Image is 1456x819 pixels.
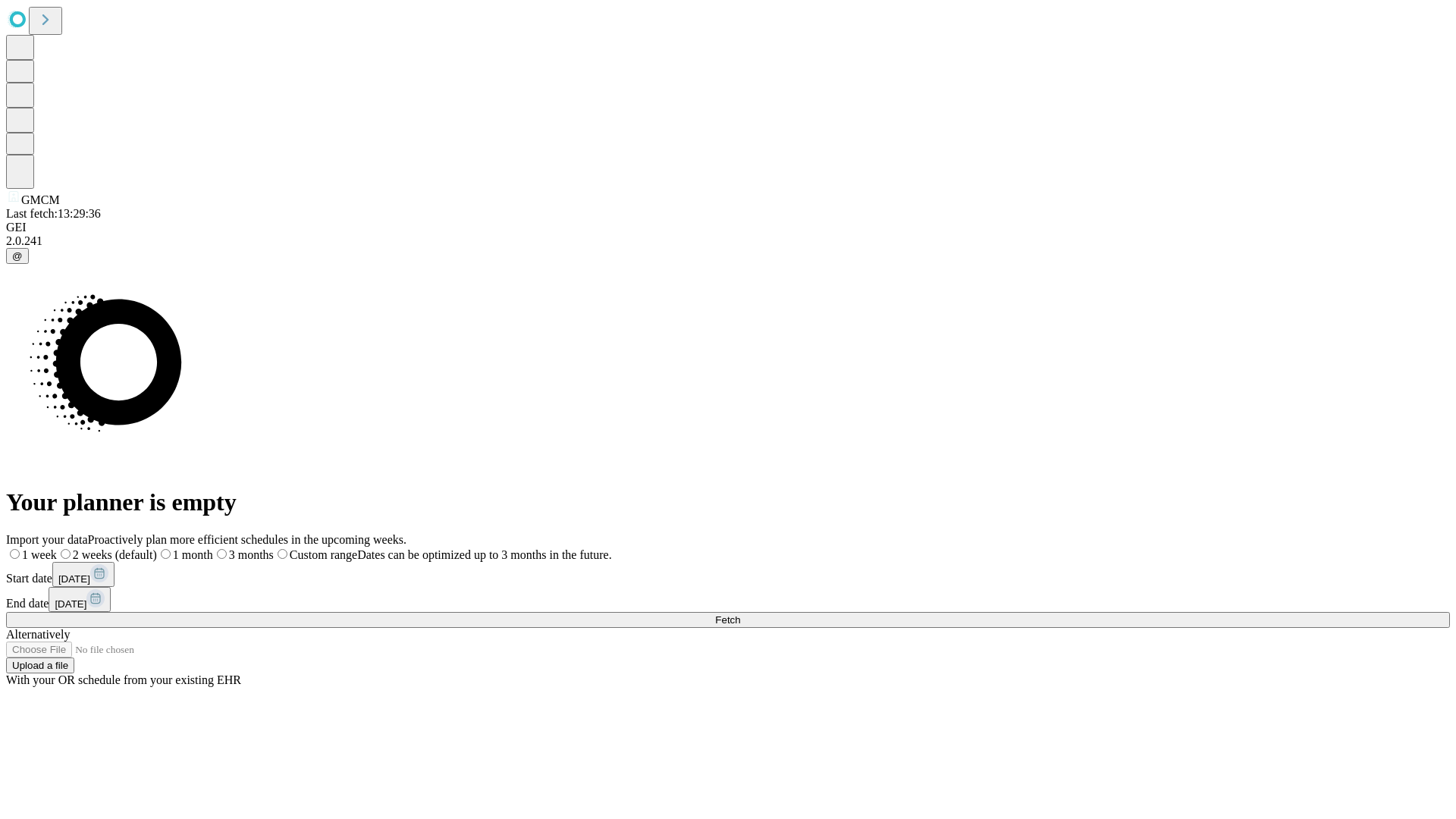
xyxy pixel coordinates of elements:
[6,488,1450,516] h1: Your planner is empty
[6,562,1450,587] div: Start date
[6,612,1450,628] button: Fetch
[58,573,90,585] span: [DATE]
[229,548,274,561] span: 3 months
[357,548,611,561] span: Dates can be optimized up to 3 months in the future.
[217,549,227,559] input: 3 months
[6,673,241,686] span: With your OR schedule from your existing EHR
[6,657,74,673] button: Upload a file
[290,548,357,561] span: Custom range
[6,221,1450,234] div: GEI
[21,193,60,206] span: GMCM
[10,549,20,559] input: 1 week
[6,248,29,264] button: @
[52,562,115,587] button: [DATE]
[12,250,23,262] span: @
[6,234,1450,248] div: 2.0.241
[61,549,71,559] input: 2 weeks (default)
[22,548,57,561] span: 1 week
[55,598,86,610] span: [DATE]
[6,587,1450,612] div: End date
[49,587,111,612] button: [DATE]
[173,548,213,561] span: 1 month
[88,533,406,546] span: Proactively plan more efficient schedules in the upcoming weeks.
[73,548,157,561] span: 2 weeks (default)
[278,549,287,559] input: Custom rangeDates can be optimized up to 3 months in the future.
[6,207,101,220] span: Last fetch: 13:29:36
[6,628,70,641] span: Alternatively
[161,549,171,559] input: 1 month
[6,533,88,546] span: Import your data
[715,614,740,626] span: Fetch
